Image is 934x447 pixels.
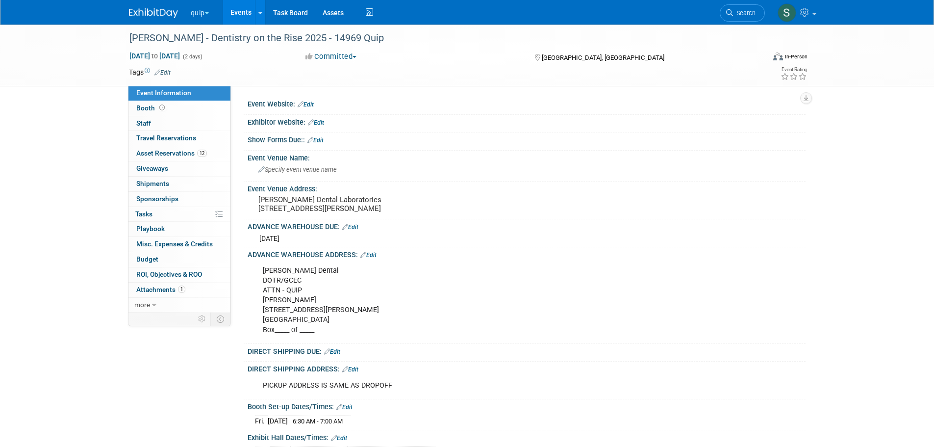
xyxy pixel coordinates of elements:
div: Show Forms Due:: [248,132,806,145]
a: Shipments [128,177,230,191]
a: Edit [324,348,340,355]
td: [DATE] [268,416,288,426]
div: Exhibitor Website: [248,115,806,128]
span: Asset Reservations [136,149,207,157]
div: Exhibit Hall Dates/Times: [248,430,806,443]
a: Edit [342,366,358,373]
div: Event Rating [781,67,807,72]
span: [GEOGRAPHIC_DATA], [GEOGRAPHIC_DATA] [542,54,664,61]
div: ADVANCE WAREHOUSE DUE: [248,219,806,232]
span: [DATE] [DATE] [129,52,180,60]
span: Tasks [135,210,152,218]
span: Giveaways [136,164,168,172]
span: Booth [136,104,167,112]
span: to [150,52,159,60]
a: Edit [298,101,314,108]
a: Sponsorships [128,192,230,207]
span: Budget [136,255,158,263]
a: Edit [336,404,353,411]
span: 1 [178,286,185,293]
a: Attachments1 [128,283,230,297]
td: Personalize Event Tab Strip [194,313,211,325]
img: Format-Inperson.png [773,53,783,60]
div: In-Person [784,53,808,60]
td: Toggle Event Tabs [210,313,230,325]
div: DIRECT SHIPPING DUE: [248,344,806,357]
a: Asset Reservations12 [128,146,230,161]
span: Shipments [136,180,169,187]
a: Search [720,4,765,22]
div: Event Website: [248,97,806,109]
span: Playbook [136,225,165,233]
span: 12 [197,150,207,157]
span: Search [733,9,756,17]
a: Budget [128,252,230,267]
span: ROI, Objectives & ROO [136,270,202,278]
a: Event Information [128,86,230,101]
button: Committed [302,52,360,62]
span: (2 days) [182,53,202,60]
img: ExhibitDay [129,8,178,18]
a: Travel Reservations [128,131,230,146]
a: Staff [128,116,230,131]
pre: [PERSON_NAME] Dental Laboratories [STREET_ADDRESS][PERSON_NAME] [258,195,469,213]
span: Staff [136,119,151,127]
span: 6:30 AM - 7:00 AM [293,418,343,425]
a: Misc. Expenses & Credits [128,237,230,252]
a: Booth [128,101,230,116]
a: ROI, Objectives & ROO [128,267,230,282]
a: more [128,298,230,313]
div: ADVANCE WAREHOUSE ADDRESS: [248,247,806,260]
div: DIRECT SHIPPING ADDRESS: [248,362,806,374]
span: Sponsorships [136,195,178,203]
div: Booth Set-up Dates/Times: [248,399,806,412]
a: Edit [308,119,324,126]
a: Edit [331,435,347,442]
span: Booth not reserved yet [157,104,167,111]
a: Edit [360,252,377,259]
a: Edit [342,224,358,231]
td: Fri. [255,416,268,426]
div: Event Format [707,51,808,66]
a: Tasks [128,207,230,222]
img: Samantha Meyers [778,3,796,22]
a: Giveaways [128,161,230,176]
span: Travel Reservations [136,134,196,142]
div: Event Venue Name: [248,151,806,163]
td: Tags [129,67,171,77]
span: Event Information [136,89,191,97]
div: Event Venue Address: [248,182,806,194]
span: more [134,301,150,309]
div: [PERSON_NAME] - Dentistry on the Rise 2025 - 14969 Quip [126,29,750,47]
span: Attachments [136,286,185,293]
a: Edit [307,137,324,144]
div: PICKUP ADDRESS IS SAME AS DROPOFF [256,376,698,395]
span: Misc. Expenses & Credits [136,240,213,248]
span: [DATE] [259,235,279,242]
div: [PERSON_NAME] Dental DOTR/GCEC ATTN - QUIP [PERSON_NAME] [STREET_ADDRESS][PERSON_NAME] [GEOGRAPHI... [256,261,698,340]
a: Edit [154,69,171,76]
a: Playbook [128,222,230,237]
span: Specify event venue name [258,166,337,173]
